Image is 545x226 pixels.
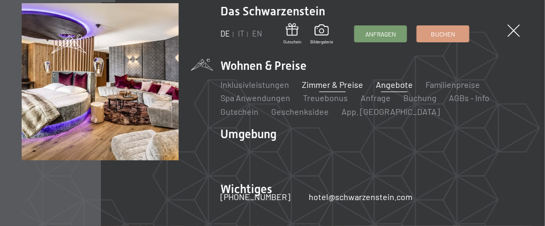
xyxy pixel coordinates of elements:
[220,79,289,89] a: Inklusivleistungen
[341,106,440,116] a: App. [GEOGRAPHIC_DATA]
[220,93,290,103] a: Spa Anwendungen
[310,24,333,44] a: Bildergalerie
[403,93,437,103] a: Buchung
[310,39,333,45] span: Bildergalerie
[302,79,363,89] a: Zimmer & Preise
[283,23,301,45] a: Gutschein
[417,26,469,42] a: Buchen
[303,93,348,103] a: Treuebonus
[271,106,329,116] a: Geschenksidee
[220,29,230,38] a: DE
[361,93,391,103] a: Anfrage
[355,26,407,42] a: Anfragen
[220,192,290,202] span: [PHONE_NUMBER]
[238,29,244,38] a: IT
[449,93,490,103] a: AGBs - Info
[431,30,455,39] span: Buchen
[426,79,481,89] a: Familienpreise
[309,191,412,203] a: hotel@schwarzenstein.com
[283,39,301,45] span: Gutschein
[365,30,396,39] span: Anfragen
[220,191,290,203] a: [PHONE_NUMBER]
[376,79,413,89] a: Angebote
[252,29,262,38] a: EN
[220,106,258,116] a: Gutschein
